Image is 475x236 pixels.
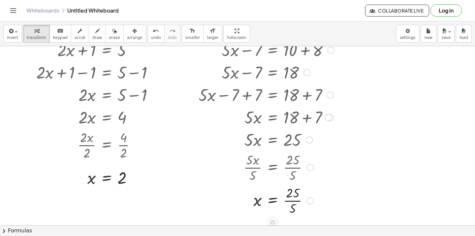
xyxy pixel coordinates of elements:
span: new [424,35,432,40]
i: keyboard [57,27,63,35]
span: insert [7,35,18,40]
button: undoundo [147,25,165,43]
button: erase [105,25,123,43]
span: arrange [127,35,142,40]
i: format_size [209,27,216,35]
span: redo [168,35,177,40]
button: scrub [71,25,89,43]
i: format_size [189,27,196,35]
button: insert [3,25,22,43]
button: save [438,25,455,43]
button: arrange [123,25,146,43]
span: smaller [185,35,200,40]
span: transform [27,35,46,40]
span: save [441,35,451,40]
i: redo [169,27,175,35]
span: load [459,35,468,40]
span: scrub [75,35,85,40]
span: erase [109,35,120,40]
button: format_sizelarger [203,25,222,43]
span: larger [207,35,218,40]
span: draw [92,35,102,40]
button: load [456,25,472,43]
button: fullscreen [223,25,250,43]
button: keyboardkeypad [49,25,71,43]
a: Whiteboards [26,7,59,14]
span: undo [151,35,161,40]
button: settings [396,25,419,43]
button: draw [89,25,106,43]
button: redoredo [164,25,180,43]
span: settings [400,35,416,40]
span: Collaborate Live [371,8,424,14]
button: Log in [430,4,462,17]
span: fullscreen [227,35,246,40]
span: keypad [53,35,68,40]
button: new [421,25,436,43]
button: format_sizesmaller [182,25,204,43]
button: Toggle navigation [8,5,18,16]
i: undo [153,27,159,35]
div: Apply the same math to both sides of the equation [267,217,278,228]
button: Collaborate Live [365,5,429,17]
button: transform [23,25,50,43]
